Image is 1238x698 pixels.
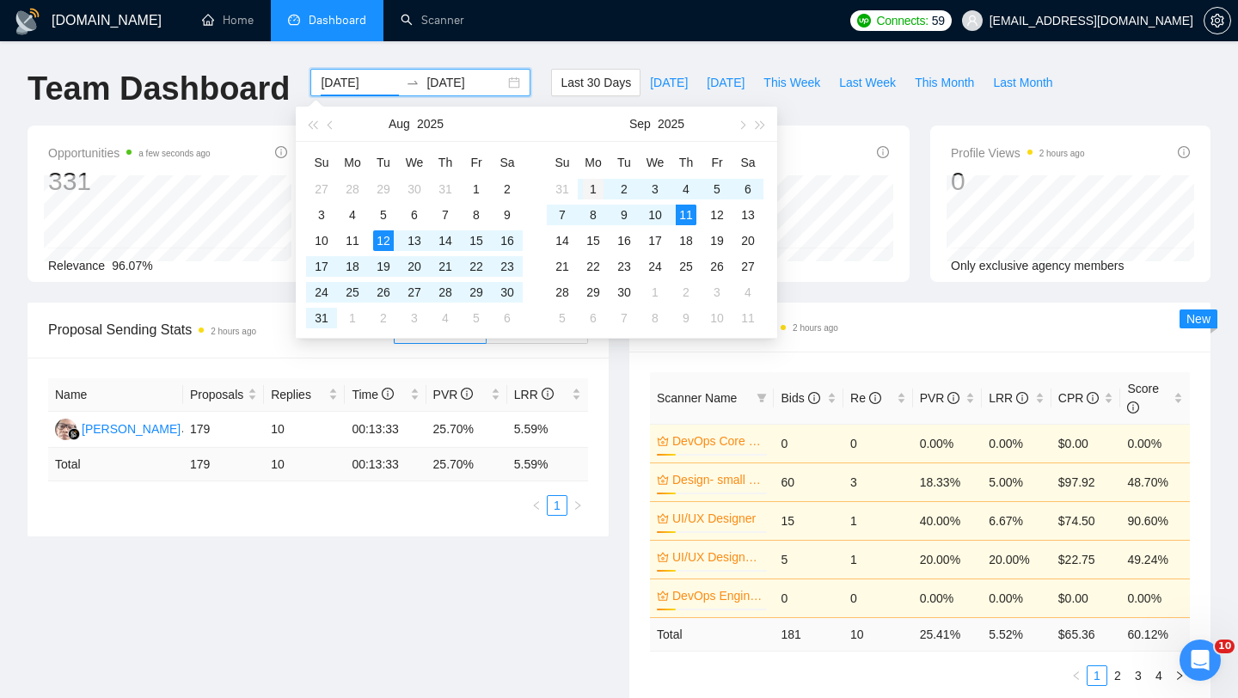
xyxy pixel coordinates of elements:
[702,254,732,279] td: 2025-09-26
[112,259,152,272] span: 96.07%
[702,305,732,331] td: 2025-10-10
[321,73,399,92] input: Start date
[406,76,420,89] span: to
[1127,401,1139,413] span: info-circle
[869,392,881,404] span: info-circle
[466,308,487,328] div: 5
[461,149,492,176] th: Fr
[578,176,609,202] td: 2025-09-01
[492,228,523,254] td: 2025-08-16
[609,254,640,279] td: 2025-09-23
[609,305,640,331] td: 2025-10-07
[672,586,763,605] a: DevOps Engineering
[399,149,430,176] th: We
[68,428,80,440] img: gigradar-bm.png
[430,279,461,305] td: 2025-08-28
[552,256,573,277] div: 21
[461,202,492,228] td: 2025-08-08
[676,282,696,303] div: 2
[183,412,264,448] td: 179
[707,230,727,251] div: 19
[676,308,696,328] div: 9
[190,385,244,404] span: Proposals
[461,279,492,305] td: 2025-08-29
[702,279,732,305] td: 2025-10-03
[738,205,758,225] div: 13
[466,230,487,251] div: 15
[531,500,542,511] span: left
[707,179,727,199] div: 5
[676,230,696,251] div: 18
[1174,670,1185,681] span: right
[738,230,758,251] div: 20
[732,254,763,279] td: 2025-09-27
[417,107,444,141] button: 2025
[989,391,1028,405] span: LRR
[947,392,959,404] span: info-circle
[368,149,399,176] th: Tu
[547,495,567,516] li: 1
[609,202,640,228] td: 2025-09-09
[368,176,399,202] td: 2025-07-29
[857,14,871,28] img: upwork-logo.png
[547,149,578,176] th: Su
[342,282,363,303] div: 25
[435,308,456,328] div: 4
[430,176,461,202] td: 2025-07-31
[311,230,332,251] div: 10
[781,391,819,405] span: Bids
[14,8,41,35] img: logo
[839,73,896,92] span: Last Week
[738,282,758,303] div: 4
[951,259,1125,272] span: Only exclusive agency members
[342,308,363,328] div: 1
[183,378,264,412] th: Proposals
[264,378,345,412] th: Replies
[573,500,583,511] span: right
[738,308,758,328] div: 11
[342,230,363,251] div: 11
[645,230,665,251] div: 17
[306,202,337,228] td: 2025-08-03
[671,279,702,305] td: 2025-10-02
[404,282,425,303] div: 27
[913,424,983,462] td: 0.00%
[877,146,889,158] span: info-circle
[426,412,507,448] td: 25.70%
[306,228,337,254] td: 2025-08-10
[671,149,702,176] th: Th
[552,230,573,251] div: 14
[288,14,300,26] span: dashboard
[311,256,332,277] div: 17
[306,176,337,202] td: 2025-07-27
[552,308,573,328] div: 5
[461,254,492,279] td: 2025-08-22
[583,308,604,328] div: 6
[645,282,665,303] div: 1
[426,73,505,92] input: End date
[876,11,928,30] span: Connects:
[492,202,523,228] td: 2025-08-09
[1039,149,1085,158] time: 2 hours ago
[732,149,763,176] th: Sa
[435,205,456,225] div: 7
[264,412,345,448] td: 10
[763,73,820,92] span: This Week
[389,107,410,141] button: Aug
[830,69,905,96] button: Last Week
[138,149,210,158] time: a few seconds ago
[993,73,1052,92] span: Last Month
[382,388,394,400] span: info-circle
[650,316,1190,338] span: Scanner Breakdown
[578,305,609,331] td: 2025-10-06
[368,279,399,305] td: 2025-08-26
[609,176,640,202] td: 2025-09-02
[672,548,763,566] a: UI/UX Designer (no budget)
[578,202,609,228] td: 2025-09-08
[1058,391,1099,405] span: CPR
[1149,665,1169,686] li: 4
[492,305,523,331] td: 2025-09-06
[399,305,430,331] td: 2025-09-03
[707,73,745,92] span: [DATE]
[48,319,394,340] span: Proposal Sending Stats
